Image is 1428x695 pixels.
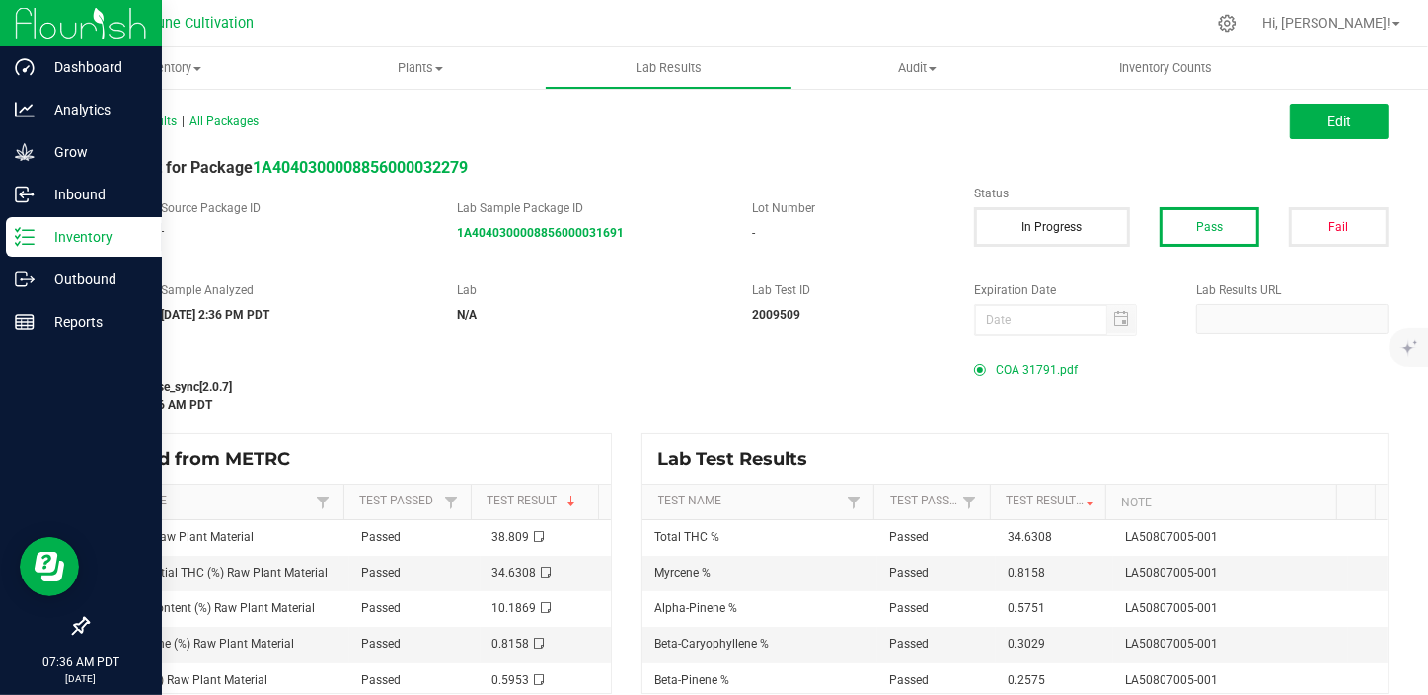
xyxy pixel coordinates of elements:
[1125,566,1218,579] span: LA50807005-001
[1105,485,1336,520] th: Note
[361,601,401,615] span: Passed
[297,59,544,77] span: Plants
[189,115,259,128] span: All Packages
[9,654,153,671] p: 07:36 AM PDT
[20,537,79,596] iframe: Resource center
[1125,637,1218,651] span: LA50807005-001
[492,673,530,687] span: 0.5953
[974,364,986,376] form-radio-button: Primary COA
[957,490,981,514] a: Filter
[889,637,929,651] span: Passed
[889,530,929,544] span: Passed
[492,601,537,615] span: 10.1869
[15,227,35,247] inline-svg: Inventory
[47,47,296,89] a: Inventory
[792,47,1041,89] a: Audit
[654,566,711,579] span: Myrcene %
[1006,494,1098,509] a: Test ResultSortable
[1008,530,1052,544] span: 34.6308
[457,308,477,322] strong: N/A
[658,494,843,509] a: Test NameSortable
[889,673,929,687] span: Passed
[492,530,530,544] span: 38.809
[1215,14,1240,33] div: Manage settings
[9,671,153,686] p: [DATE]
[35,310,153,334] p: Reports
[35,225,153,249] p: Inventory
[149,15,255,32] span: Dune Cultivation
[752,308,800,322] strong: 2009509
[361,566,401,579] span: Passed
[15,270,35,289] inline-svg: Outbound
[1125,530,1218,544] span: LA50807005-001
[1008,673,1045,687] span: 0.2575
[161,308,269,322] strong: [DATE] 2:36 PM PDT
[1196,281,1389,299] label: Lab Results URL
[1041,47,1290,89] a: Inventory Counts
[103,448,305,470] span: Synced from METRC
[161,199,427,217] label: Source Package ID
[564,494,579,509] span: Sortable
[889,566,929,579] span: Passed
[654,530,719,544] span: Total THC %
[15,185,35,204] inline-svg: Inbound
[890,494,958,509] a: Test PassedSortable
[457,226,624,240] a: 1A4040300008856000031691
[100,673,267,687] span: Δ-9 THC (%) Raw Plant Material
[1125,601,1218,615] span: LA50807005-001
[487,494,591,509] a: Test ResultSortable
[457,281,723,299] label: Lab
[253,158,468,177] a: 1A4040300008856000032279
[47,59,296,77] span: Inventory
[1008,566,1045,579] span: 0.8158
[35,98,153,121] p: Analytics
[842,490,865,514] a: Filter
[752,226,755,240] span: -
[974,207,1129,247] button: In Progress
[752,281,944,299] label: Lab Test ID
[1327,114,1351,129] span: Edit
[296,47,545,89] a: Plants
[161,281,427,299] label: Sample Analyzed
[654,637,769,651] span: Beta-Caryophyllene %
[657,448,822,470] span: Lab Test Results
[1125,673,1218,687] span: LA50807005-001
[1262,15,1390,31] span: Hi, [PERSON_NAME]!
[161,224,164,238] span: -
[492,566,537,579] span: 34.6308
[1160,207,1259,247] button: Pass
[15,100,35,119] inline-svg: Analytics
[35,55,153,79] p: Dashboard
[182,115,185,128] span: |
[1290,104,1389,139] button: Edit
[1008,601,1045,615] span: 0.5751
[996,355,1078,385] span: COA 31791.pdf
[359,494,439,509] a: Test PassedSortable
[361,637,401,651] span: Passed
[35,140,153,164] p: Grow
[15,312,35,332] inline-svg: Reports
[87,355,944,373] label: Last Modified
[100,637,294,651] span: Beta-Myrcene (%) Raw Plant Material
[311,490,335,514] a: Filter
[1092,59,1239,77] span: Inventory Counts
[654,673,729,687] span: Beta-Pinene %
[15,142,35,162] inline-svg: Grow
[752,199,944,217] label: Lot Number
[87,158,468,177] span: Lab Result for Package
[654,601,737,615] span: Alpha-Pinene %
[974,281,1166,299] label: Expiration Date
[439,490,463,514] a: Filter
[457,199,723,217] label: Lab Sample Package ID
[492,637,530,651] span: 0.8158
[100,601,315,615] span: Moisture Content (%) Raw Plant Material
[100,566,328,579] span: Total Potential THC (%) Raw Plant Material
[100,530,254,544] span: THCa (%) Raw Plant Material
[35,183,153,206] p: Inbound
[15,57,35,77] inline-svg: Dashboard
[974,185,1389,202] label: Status
[545,47,793,89] a: Lab Results
[1289,207,1389,247] button: Fail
